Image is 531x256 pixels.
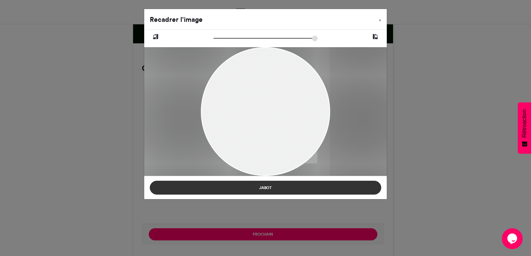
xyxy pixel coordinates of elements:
span: × [379,18,381,22]
iframe: chat widget [502,228,524,249]
span: Rétroaction [521,109,528,138]
button: Feedback - Voir l’enquête [518,102,531,154]
button: Fermer [373,9,387,28]
h4: Recadrer l’image [150,15,203,25]
button: Jabot [150,181,381,195]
